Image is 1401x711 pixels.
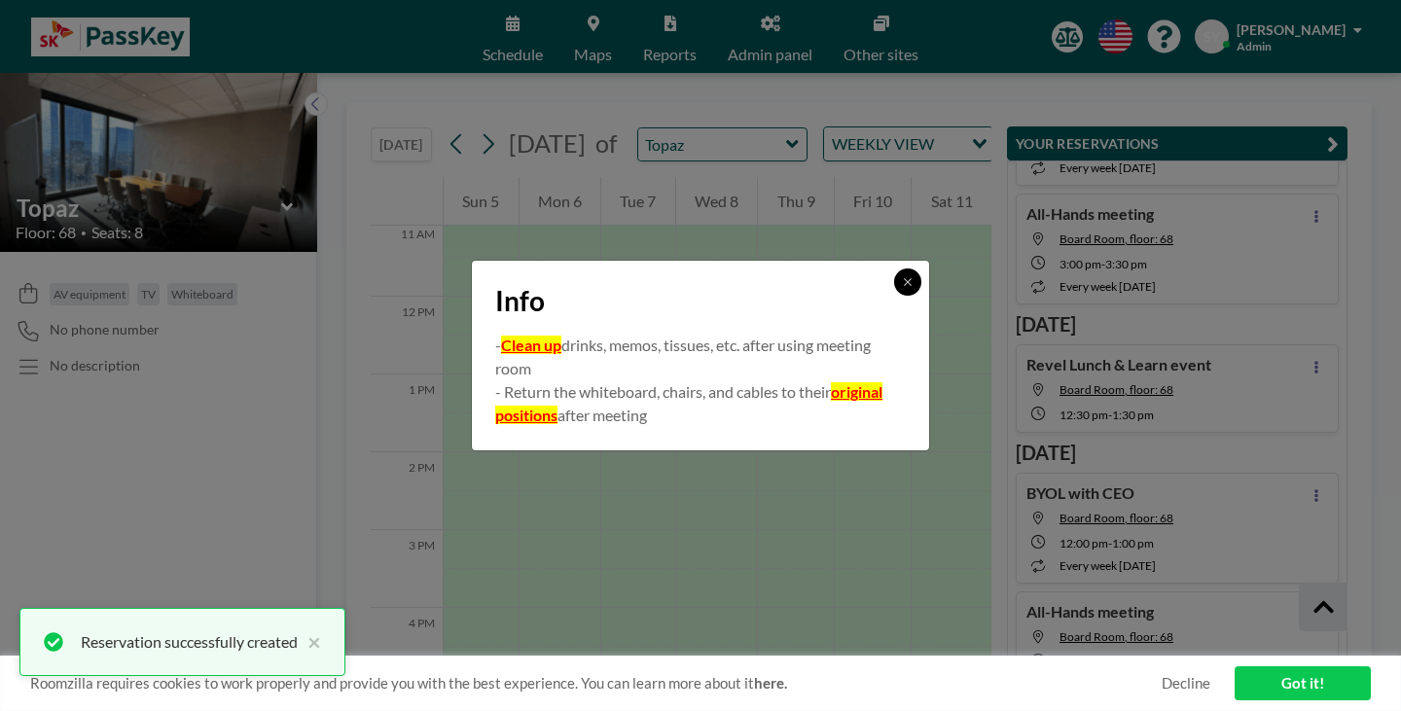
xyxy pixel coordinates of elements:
[495,380,906,427] p: - Return the whiteboard, chairs, and cables to their after meeting
[1235,666,1371,700] a: Got it!
[754,674,787,692] a: here.
[30,674,1162,693] span: Roomzilla requires cookies to work properly and provide you with the best experience. You can lea...
[495,284,545,318] span: Info
[81,630,298,654] div: Reservation successfully created
[1162,674,1210,693] a: Decline
[298,630,321,654] button: close
[501,336,561,354] u: Clean up
[495,334,906,380] p: - drinks, memos, tissues, etc. after using meeting room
